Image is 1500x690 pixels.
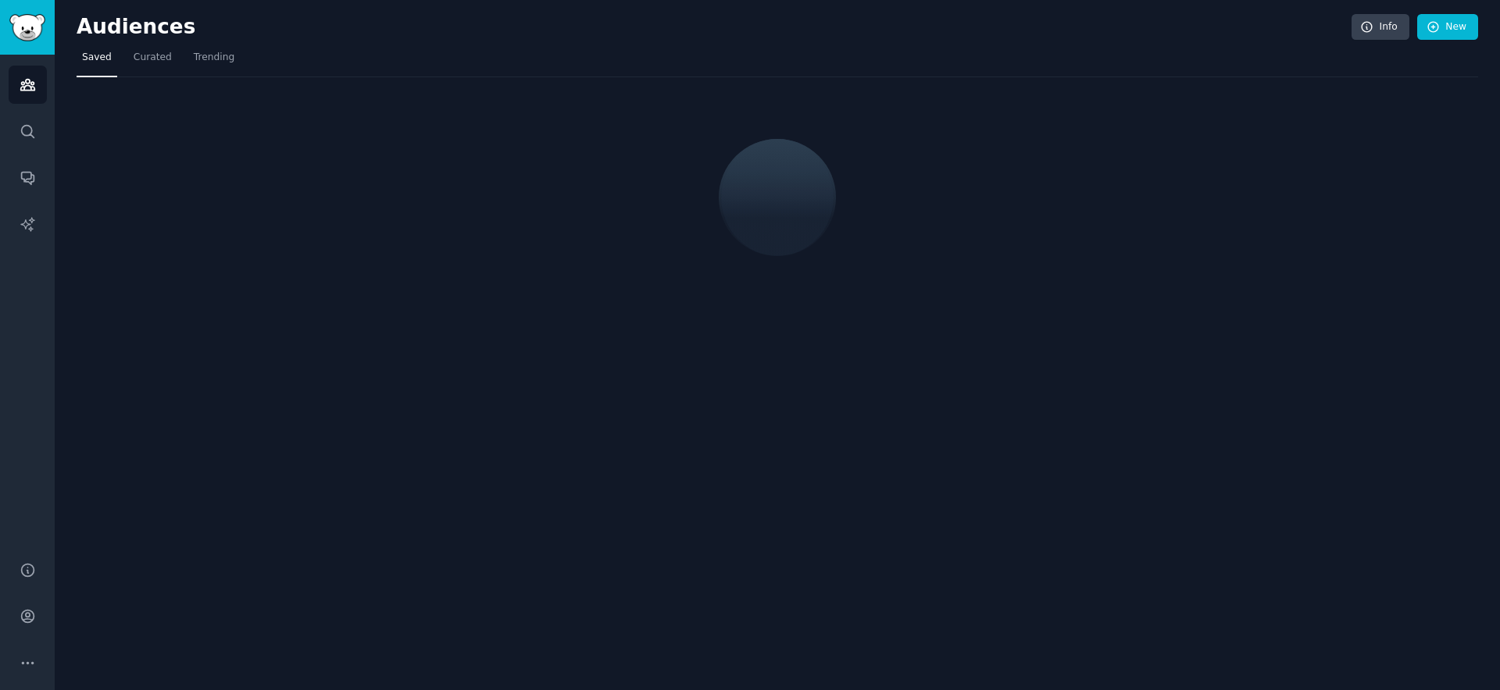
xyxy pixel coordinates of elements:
[1417,14,1478,41] a: New
[1352,14,1409,41] a: Info
[128,45,177,77] a: Curated
[188,45,240,77] a: Trending
[77,45,117,77] a: Saved
[134,51,172,65] span: Curated
[77,15,1352,40] h2: Audiences
[9,14,45,41] img: GummySearch logo
[194,51,234,65] span: Trending
[82,51,112,65] span: Saved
